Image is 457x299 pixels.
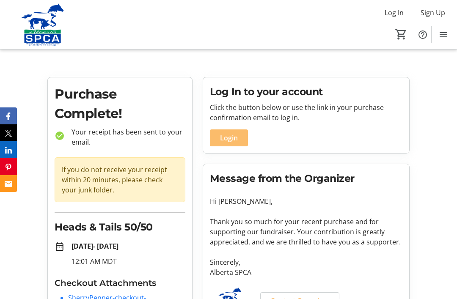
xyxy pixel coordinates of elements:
p: Click the button below or use the link in your purchase confirmation email to log in. [210,102,402,123]
p: Thank you so much for your recent purchase and for supporting our fundraiser. Your contribution i... [210,217,402,247]
button: Help [414,26,431,43]
h2: Log In to your account [210,84,402,99]
button: Log In [378,6,410,19]
p: Alberta SPCA [210,267,402,277]
button: Login [210,129,248,146]
span: Sign Up [421,8,445,18]
h2: Message from the Organizer [210,171,402,186]
mat-icon: check_circle [55,131,65,141]
p: Your receipt has been sent to your email. [65,127,185,147]
span: Log In [385,8,404,18]
mat-icon: date_range [55,242,65,252]
h2: Heads & Tails 50/50 [55,219,185,234]
img: Alberta SPCA's Logo [5,3,80,46]
strong: [DATE] - [DATE] [72,241,118,251]
button: Cart [394,27,409,42]
h3: Checkout Attachments [55,277,185,289]
p: Sincerely, [210,257,402,267]
p: 12:01 AM MDT [72,256,185,266]
button: Sign Up [414,6,452,19]
p: Hi [PERSON_NAME], [210,196,402,206]
h1: Purchase Complete! [55,84,185,123]
button: Menu [435,26,452,43]
div: If you do not receive your receipt within 20 minutes, please check your junk folder. [55,157,185,202]
span: Login [220,133,238,143]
